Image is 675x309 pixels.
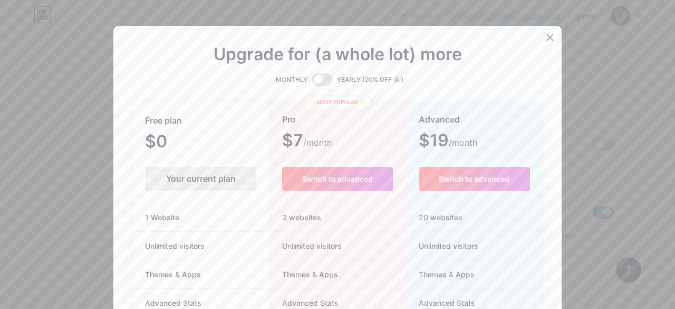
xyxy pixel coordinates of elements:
span: /month [303,136,332,149]
span: $19 [419,134,477,149]
span: Unlimited visitors [406,240,478,251]
span: Themes & Apps [132,269,214,280]
span: Advanced [419,110,460,129]
span: Advanced Stats [269,297,339,308]
span: Pro [282,110,296,129]
span: MONTHLY [276,74,307,85]
span: YEARLY (20% OFF 🎉) [337,74,404,85]
div: Your current plan [145,167,256,191]
span: Advanced Stats [132,297,214,308]
span: Switch to advanced [439,174,509,183]
div: 20 websites [406,203,543,232]
span: Unlimited visitors [269,240,342,251]
div: 3 websites [269,203,405,232]
span: $0 [145,135,196,150]
span: Themes & Apps [269,269,338,280]
div: ✨ Most popular ✨ [302,96,372,108]
span: Upgrade for (a whole lot) more [214,48,462,61]
span: $7 [282,134,332,149]
span: Advanced Stats [406,297,475,308]
span: /month [449,136,477,149]
span: Unlimited visitors [132,240,217,251]
button: Switch to advanced [419,167,530,191]
span: 1 Website [132,212,192,223]
button: Switch to advanced [282,167,392,191]
span: Switch to advanced [302,174,373,183]
span: Themes & Apps [406,269,475,280]
span: Free plan [145,111,182,130]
